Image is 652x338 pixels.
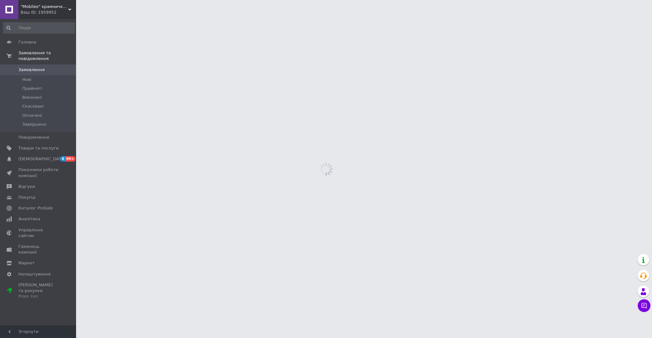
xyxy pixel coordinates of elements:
span: Відгуки [18,184,35,189]
span: Аналітика [18,216,40,222]
span: Оплачені [22,113,42,118]
span: Товари та послуги [18,145,59,151]
span: 99+ [65,156,76,162]
span: Скасовані [22,103,44,109]
span: 8 [60,156,65,162]
span: Головна [18,39,36,45]
span: [DEMOGRAPHIC_DATA] [18,156,65,162]
span: "Mobileo" крамничка корисних товарів [21,4,68,10]
span: Покупці [18,195,36,200]
span: Завершено [22,122,47,127]
span: Прийняті [22,86,42,91]
span: Замовлення та повідомлення [18,50,76,62]
span: [PERSON_NAME] та рахунки [18,282,59,300]
span: Налаштування [18,271,51,277]
div: Ваш ID: 1959952 [21,10,76,15]
span: Виконані [22,95,42,100]
span: Показники роботи компанії [18,167,59,178]
span: Каталог ProSale [18,205,53,211]
div: Prom топ [18,294,59,299]
input: Пошук [3,22,75,34]
span: Управління сайтом [18,227,59,239]
span: Замовлення [18,67,45,73]
button: Чат з покупцем [638,299,650,312]
span: Гаманець компанії [18,244,59,255]
span: Нові [22,77,31,83]
span: Маркет [18,260,35,266]
span: Повідомлення [18,135,49,140]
